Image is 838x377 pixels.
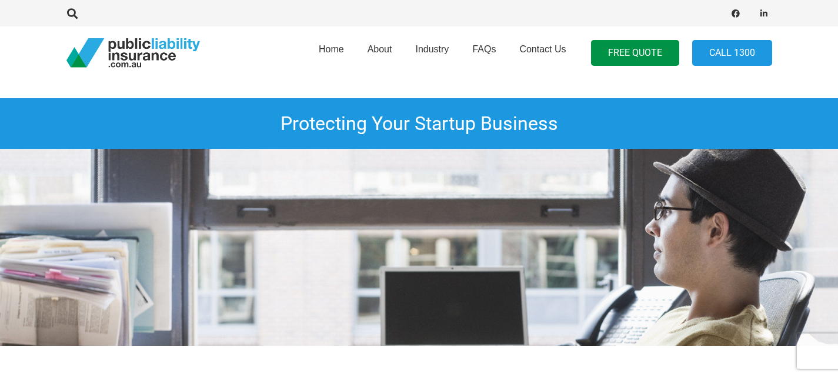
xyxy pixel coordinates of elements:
a: Facebook [727,5,744,22]
span: Home [319,44,344,54]
a: FREE QUOTE [591,40,679,66]
a: pli_logotransparent [66,38,200,68]
span: FAQs [472,44,496,54]
a: Contact Us [508,23,577,83]
a: About [356,23,404,83]
a: Search [61,8,85,19]
span: Industry [415,44,449,54]
a: Call 1300 [692,40,772,66]
a: Home [307,23,356,83]
a: LinkedIn [756,5,772,22]
a: Industry [403,23,460,83]
span: About [368,44,392,54]
span: Contact Us [519,44,566,54]
a: FAQs [460,23,508,83]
